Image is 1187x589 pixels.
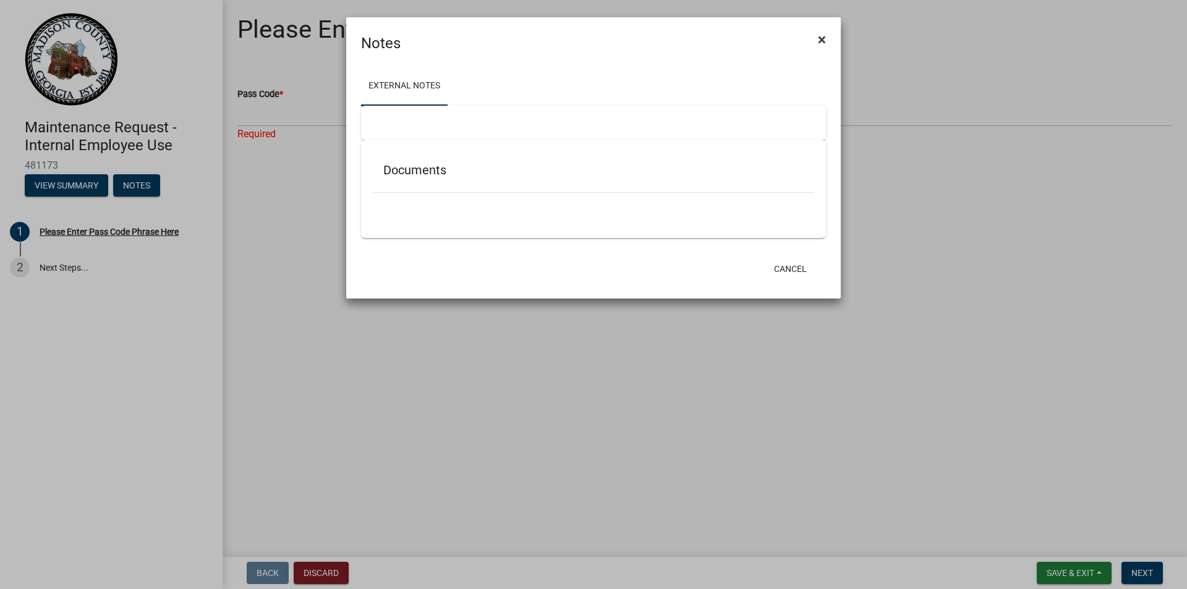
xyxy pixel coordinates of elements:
[808,22,836,57] button: Close
[383,163,804,177] h5: Documents
[764,258,817,280] button: Cancel
[361,32,401,54] h4: Notes
[361,67,448,106] a: External Notes
[818,31,826,48] span: ×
